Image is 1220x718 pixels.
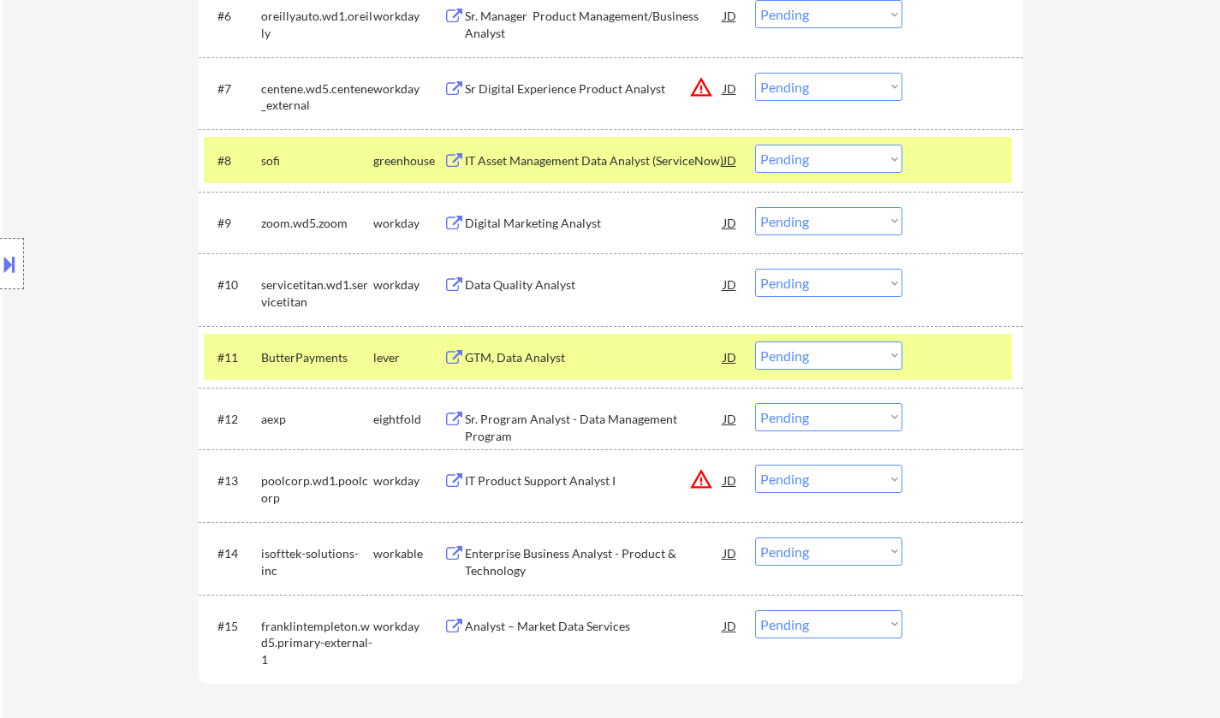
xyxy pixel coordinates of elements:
div: JD [722,610,739,641]
div: isofttek-solutions-inc [261,545,373,579]
div: workable [373,545,443,562]
div: servicetitan.wd1.servicetitan [261,276,373,310]
div: franklintempleton.wd5.primary-external-1 [261,618,373,668]
button: warning_amber [689,467,713,491]
div: sofi [261,152,373,169]
div: #6 [217,8,247,25]
div: JD [722,465,739,495]
div: Analyst – Market Data Services [465,618,723,635]
div: Sr. Program Analyst - Data Management Program [465,411,723,444]
div: workday [373,80,443,98]
div: #14 [217,545,247,562]
div: poolcorp.wd1.poolcorp [261,472,373,506]
div: #15 [217,618,247,635]
div: JD [722,269,739,300]
div: centene.wd5.centene_external [261,80,373,114]
div: eightfold [373,411,443,428]
div: #7 [217,80,247,98]
div: JD [722,537,739,568]
div: workday [373,618,443,635]
div: zoom.wd5.zoom [261,215,373,232]
div: lever [373,349,443,366]
div: greenhouse [373,152,443,169]
div: aexp [261,411,373,428]
div: GTM, Data Analyst [465,349,723,366]
div: workday [373,276,443,294]
div: JD [722,73,739,104]
div: Digital Marketing Analyst [465,215,723,232]
div: Enterprise Business Analyst - Product & Technology [465,545,723,579]
div: JD [722,403,739,434]
div: workday [373,8,443,25]
div: IT Asset Management Data Analyst (ServiceNow) [465,152,723,169]
div: Sr Digital Experience Product Analyst [465,80,723,98]
div: Sr. Manager Product Management/Business Analyst [465,8,723,41]
div: workday [373,215,443,232]
div: oreillyauto.wd1.oreilly [261,8,373,41]
div: Data Quality Analyst [465,276,723,294]
div: #13 [217,472,247,490]
div: ButterPayments [261,349,373,366]
div: JD [722,341,739,372]
div: JD [722,207,739,238]
button: warning_amber [689,75,713,99]
div: workday [373,472,443,490]
div: JD [722,145,739,175]
div: IT Product Support Analyst I [465,472,723,490]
